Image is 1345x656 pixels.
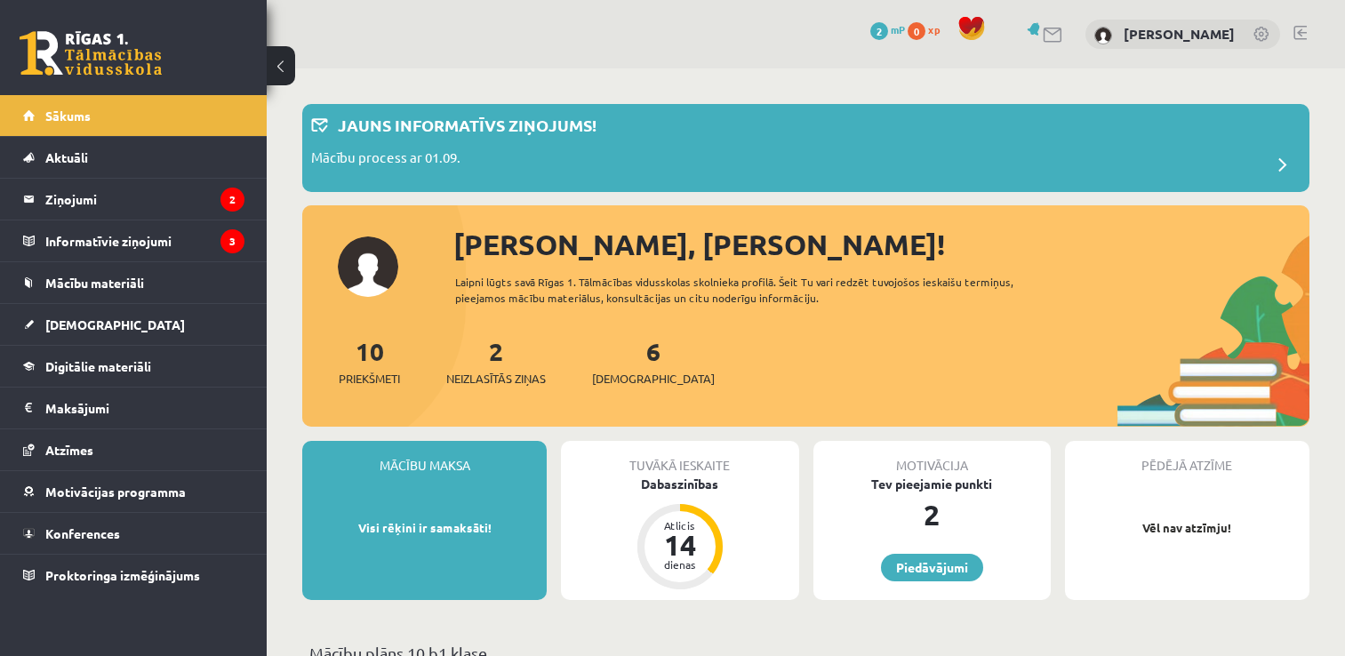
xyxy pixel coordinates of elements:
[45,567,200,583] span: Proktoringa izmēģinājums
[592,335,715,388] a: 6[DEMOGRAPHIC_DATA]
[561,475,798,493] div: Dabaszinības
[23,388,244,428] a: Maksājumi
[302,441,547,475] div: Mācību maksa
[339,335,400,388] a: 10Priekšmeti
[45,484,186,500] span: Motivācijas programma
[23,346,244,387] a: Digitālie materiāli
[23,262,244,303] a: Mācību materiāli
[311,519,538,537] p: Visi rēķini ir samaksāti!
[45,525,120,541] span: Konferences
[20,31,162,76] a: Rīgas 1. Tālmācības vidusskola
[45,388,244,428] legend: Maksājumi
[338,113,596,137] p: Jauns informatīvs ziņojums!
[928,22,940,36] span: xp
[870,22,905,36] a: 2 mP
[653,520,707,531] div: Atlicis
[23,304,244,345] a: [DEMOGRAPHIC_DATA]
[908,22,925,40] span: 0
[45,316,185,332] span: [DEMOGRAPHIC_DATA]
[45,358,151,374] span: Digitālie materiāli
[220,188,244,212] i: 2
[813,441,1051,475] div: Motivācija
[45,442,93,458] span: Atzīmes
[455,274,1060,306] div: Laipni lūgts savā Rīgas 1. Tālmācības vidusskolas skolnieka profilā. Šeit Tu vari redzēt tuvojošo...
[653,559,707,570] div: dienas
[1074,519,1301,537] p: Vēl nav atzīmju!
[881,554,983,581] a: Piedāvājumi
[23,429,244,470] a: Atzīmes
[446,335,546,388] a: 2Neizlasītās ziņas
[592,370,715,388] span: [DEMOGRAPHIC_DATA]
[311,148,460,172] p: Mācību process ar 01.09.
[653,531,707,559] div: 14
[446,370,546,388] span: Neizlasītās ziņas
[891,22,905,36] span: mP
[23,137,244,178] a: Aktuāli
[1065,441,1309,475] div: Pēdējā atzīme
[23,555,244,596] a: Proktoringa izmēģinājums
[1124,25,1235,43] a: [PERSON_NAME]
[561,475,798,592] a: Dabaszinības Atlicis 14 dienas
[23,513,244,554] a: Konferences
[453,223,1309,266] div: [PERSON_NAME], [PERSON_NAME]!
[23,179,244,220] a: Ziņojumi2
[45,149,88,165] span: Aktuāli
[45,275,144,291] span: Mācību materiāli
[23,471,244,512] a: Motivācijas programma
[813,493,1051,536] div: 2
[45,220,244,261] legend: Informatīvie ziņojumi
[908,22,949,36] a: 0 xp
[45,179,244,220] legend: Ziņojumi
[813,475,1051,493] div: Tev pieejamie punkti
[23,220,244,261] a: Informatīvie ziņojumi3
[1094,27,1112,44] img: Ainārs Bērziņš
[870,22,888,40] span: 2
[339,370,400,388] span: Priekšmeti
[23,95,244,136] a: Sākums
[45,108,91,124] span: Sākums
[311,113,1301,183] a: Jauns informatīvs ziņojums! Mācību process ar 01.09.
[561,441,798,475] div: Tuvākā ieskaite
[220,229,244,253] i: 3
